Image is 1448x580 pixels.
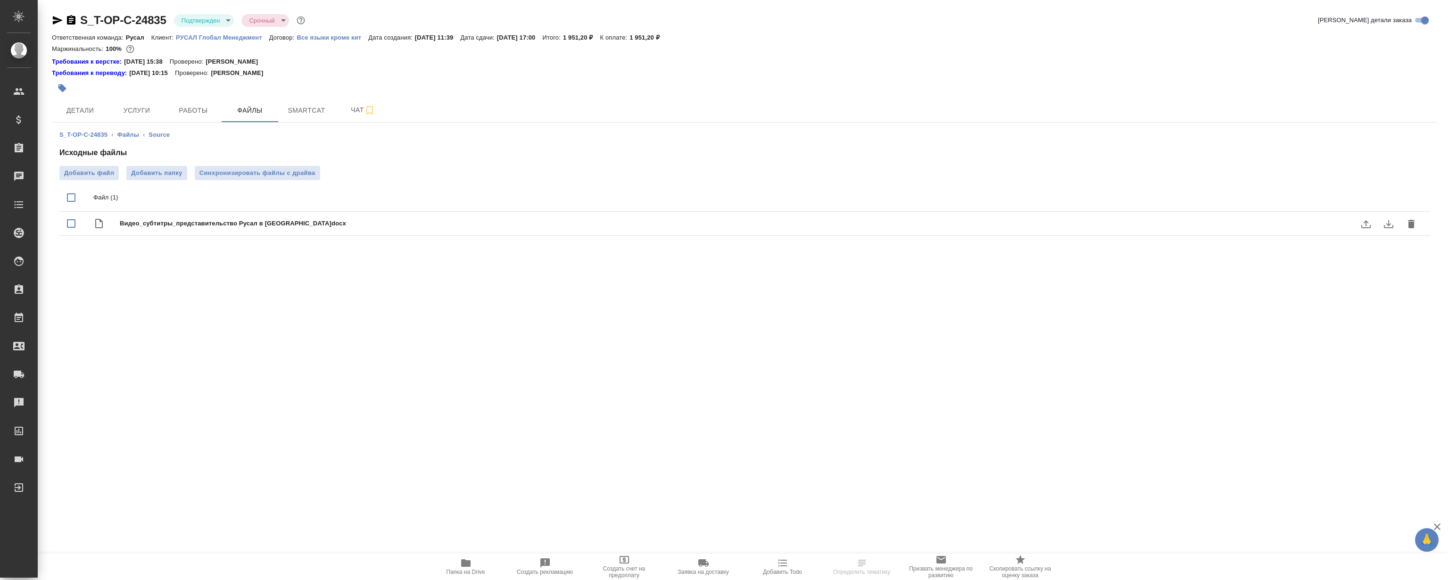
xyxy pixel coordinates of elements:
[600,34,629,41] p: К оплате:
[297,34,368,41] p: Все языки кроме кит
[59,131,108,138] a: S_T-OP-C-24835
[1318,16,1412,25] span: [PERSON_NAME] детали заказа
[117,131,139,138] a: Файлы
[1377,213,1400,235] button: download
[80,14,166,26] a: S_T-OP-C-24835
[52,45,106,52] p: Маржинальность:
[131,168,182,178] span: Добавить папку
[241,14,289,27] div: Подтвержден
[111,130,113,140] li: ‹
[295,14,307,26] button: Доп статусы указывают на важность/срочность заказа
[59,147,1430,158] h4: Исходные файлы
[175,68,211,78] p: Проверено:
[1400,213,1423,235] button: delete
[174,14,234,27] div: Подтвержден
[59,130,1430,140] nav: breadcrumb
[542,34,563,41] p: Итого:
[106,45,124,52] p: 100%
[151,34,176,41] p: Клиент:
[120,219,1407,228] span: Видео_субтитры_представительство Русал в [GEOGRAPHIC_DATA]docx
[195,166,320,180] button: Синхронизировать файлы с драйва
[364,105,375,116] svg: Подписаться
[497,34,543,41] p: [DATE] 17:00
[52,57,124,66] div: Нажми, чтобы открыть папку с инструкцией
[269,34,297,41] p: Договор:
[124,43,136,55] button: 0.00 RUB;
[52,68,129,78] a: Требования к переводу:
[52,78,73,99] button: Добавить тэг
[126,34,151,41] p: Русал
[59,166,119,180] label: Добавить файл
[114,105,159,116] span: Услуги
[340,104,386,116] span: Чат
[1355,213,1377,235] label: uploadFile
[199,168,315,178] span: Синхронизировать файлы с драйва
[246,17,277,25] button: Срочный
[126,166,187,180] button: Добавить папку
[149,131,170,138] a: Source
[284,105,329,116] span: Smartcat
[1415,528,1439,552] button: 🙏
[52,68,129,78] div: Нажми, чтобы открыть папку с инструкцией
[93,193,1423,202] p: Файл (1)
[170,57,206,66] p: Проверено:
[171,105,216,116] span: Работы
[143,130,145,140] li: ‹
[297,33,368,41] a: Все языки кроме кит
[460,34,496,41] p: Дата сдачи:
[176,34,269,41] p: РУСАЛ Глобал Менеджмент
[368,34,414,41] p: Дата создания:
[129,68,175,78] p: [DATE] 10:15
[52,15,63,26] button: Скопировать ссылку для ЯМессенджера
[1419,530,1435,550] span: 🙏
[629,34,667,41] p: 1 951,20 ₽
[206,57,265,66] p: [PERSON_NAME]
[227,105,273,116] span: Файлы
[179,17,223,25] button: Подтвержден
[124,57,170,66] p: [DATE] 15:38
[66,15,77,26] button: Скопировать ссылку
[58,105,103,116] span: Детали
[415,34,461,41] p: [DATE] 11:39
[52,57,124,66] a: Требования к верстке:
[563,34,600,41] p: 1 951,20 ₽
[211,68,270,78] p: [PERSON_NAME]
[64,168,114,178] span: Добавить файл
[176,33,269,41] a: РУСАЛ Глобал Менеджмент
[52,34,126,41] p: Ответственная команда:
